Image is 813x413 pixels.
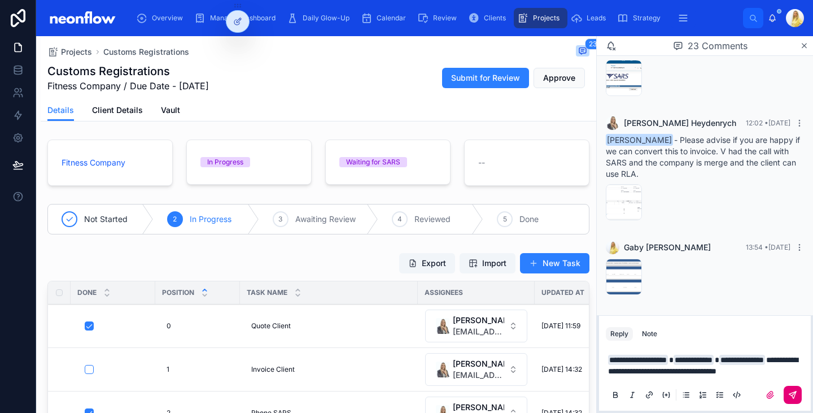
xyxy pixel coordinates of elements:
span: Calendar [377,14,406,23]
a: Overview [133,8,191,28]
a: Vault [161,100,180,123]
span: Submit for Review [451,72,520,84]
span: Details [47,105,74,116]
span: 4 [397,215,402,224]
a: Fitness Company [62,157,125,168]
span: Not Started [84,214,128,225]
span: 23 Comments [688,39,748,53]
button: Approve [534,68,585,88]
span: Vault [161,105,180,116]
span: - Please advise if you are happy if we can convert this to invoice. V had the call with SARS and ... [606,135,800,179]
span: Client Details [92,105,143,116]
span: Approve [543,72,575,84]
span: In Progress [190,214,231,225]
button: Submit for Review [442,68,529,88]
span: [PERSON_NAME] Heydenrych [624,118,736,129]
span: [DATE] 11:59 [541,321,580,331]
span: 2 [173,215,177,224]
span: Clients [484,14,506,23]
span: 13:54 • [DATE] [746,243,790,251]
span: 23 [585,38,601,50]
button: New Task [520,253,589,273]
span: 0 [167,321,171,331]
button: Import [460,253,515,273]
button: 23 [576,45,589,59]
div: scrollable content [128,6,743,31]
a: Manager Dashboard [191,8,283,28]
img: App logo [45,9,119,27]
div: In Progress [207,157,243,167]
div: Note [642,329,657,338]
span: [PERSON_NAME] [453,358,504,369]
span: [EMAIL_ADDRESS][DOMAIN_NAME] [453,369,504,381]
div: Waiting for SARS [346,157,400,167]
span: Position [162,288,194,297]
span: [DATE] 14:32 [541,365,582,374]
span: Manager Dashboard [210,14,276,23]
span: [PERSON_NAME] [606,134,673,146]
span: Reviewed [414,214,451,225]
span: Quote Client [251,321,291,331]
a: Projects [47,46,92,58]
span: Leads [587,14,606,23]
button: Select Button [425,310,527,342]
span: [EMAIL_ADDRESS][DOMAIN_NAME] [453,326,504,337]
span: Gaby [PERSON_NAME] [624,242,711,253]
a: Details [47,100,74,121]
span: Assignees [425,288,463,297]
span: [PERSON_NAME] [453,315,504,326]
span: Fitness Company / Due Date - [DATE] [47,79,209,93]
span: Overview [152,14,183,23]
span: Projects [533,14,560,23]
a: Leads [567,8,614,28]
span: 12:02 • [DATE] [746,119,790,127]
span: Updated at [541,288,584,297]
span: Import [482,258,506,269]
span: Strategy [633,14,661,23]
a: Strategy [614,8,668,28]
span: Invoice Client [251,365,295,374]
span: 3 [278,215,282,224]
a: Clients [465,8,514,28]
span: 1 [167,365,169,374]
h1: Customs Registrations [47,63,209,79]
span: Projects [61,46,92,58]
button: Reply [606,327,633,341]
a: Daily Glow-Up [283,8,357,28]
button: Select Button [425,353,527,386]
button: Export [399,253,455,273]
span: Daily Glow-Up [303,14,349,23]
span: Review [433,14,457,23]
button: Note [637,327,662,341]
a: Calendar [357,8,414,28]
a: Customs Registrations [103,46,189,58]
a: Review [414,8,465,28]
span: Done [77,288,97,297]
a: Client Details [92,100,143,123]
span: -- [478,157,485,168]
span: Awaiting Review [295,214,356,225]
span: [PERSON_NAME] [453,402,504,413]
span: Done [519,214,539,225]
span: Task Name [247,288,287,297]
a: Projects [514,8,567,28]
span: 5 [503,215,507,224]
